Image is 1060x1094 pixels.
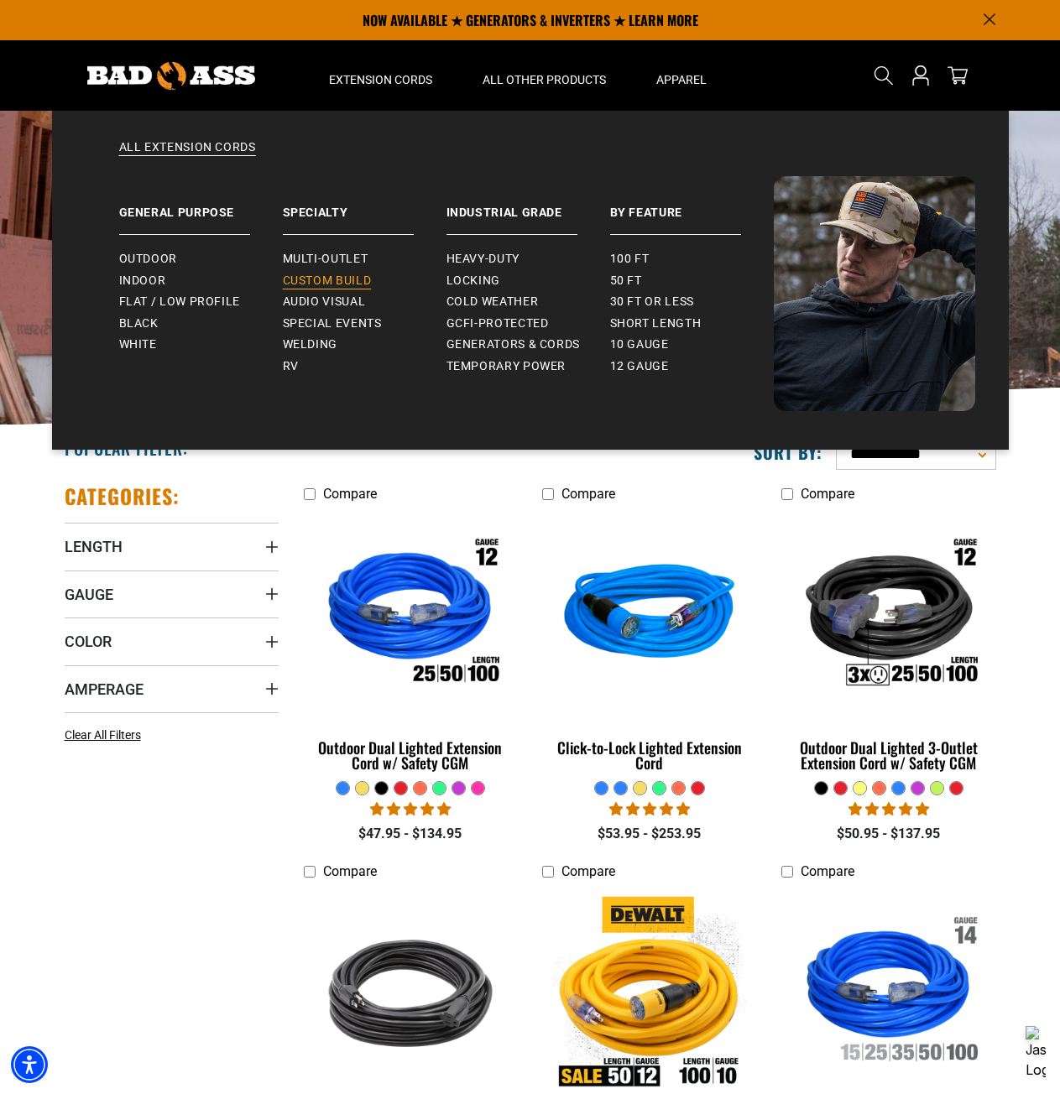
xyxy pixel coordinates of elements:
[119,291,283,313] a: Flat / Low Profile
[544,518,755,711] img: blue
[65,727,148,744] a: Clear All Filters
[65,632,112,651] span: Color
[542,510,756,780] a: blue Click-to-Lock Lighted Extension Cord
[283,316,382,331] span: Special Events
[781,740,995,770] div: Outdoor Dual Lighted 3-Outlet Extension Cord w/ Safety CGM
[610,356,774,378] a: 12 gauge
[283,313,446,335] a: Special Events
[119,294,241,310] span: Flat / Low Profile
[65,585,113,604] span: Gauge
[783,896,995,1089] img: Indoor Dual Lighted Extension Cord w/ Safety CGM
[283,359,299,374] span: RV
[446,273,500,289] span: Locking
[610,316,702,331] span: Short Length
[119,334,283,356] a: White
[87,62,255,90] img: Bad Ass Extension Cords
[907,40,934,111] a: Open this option
[65,617,279,664] summary: Color
[65,728,141,742] span: Clear All Filters
[65,437,188,459] h2: Popular Filter:
[801,863,854,879] span: Compare
[323,486,377,502] span: Compare
[610,291,774,313] a: 30 ft or less
[65,570,279,617] summary: Gauge
[65,665,279,712] summary: Amperage
[304,824,518,844] div: $47.95 - $134.95
[329,72,432,87] span: Extension Cords
[754,441,822,463] label: Sort by:
[610,334,774,356] a: 10 gauge
[781,824,995,844] div: $50.95 - $137.95
[305,518,516,711] img: Outdoor Dual Lighted Extension Cord w/ Safety CGM
[610,359,669,374] span: 12 gauge
[283,252,368,267] span: Multi-Outlet
[944,65,971,86] a: cart
[119,273,166,289] span: Indoor
[561,863,615,879] span: Compare
[65,680,144,699] span: Amperage
[610,270,774,292] a: 50 ft
[609,801,690,817] span: 4.87 stars
[783,518,995,711] img: Outdoor Dual Lighted 3-Outlet Extension Cord w/ Safety CGM
[446,252,520,267] span: Heavy-Duty
[656,72,707,87] span: Apparel
[610,273,642,289] span: 50 ft
[119,252,177,267] span: Outdoor
[65,483,180,509] h2: Categories:
[446,270,610,292] a: Locking
[119,248,283,270] a: Outdoor
[119,270,283,292] a: Indoor
[323,863,377,879] span: Compare
[610,252,650,267] span: 100 ft
[283,270,446,292] a: Custom Build
[86,139,975,176] a: All Extension Cords
[65,523,279,570] summary: Length
[870,62,897,89] summary: Search
[446,359,567,374] span: Temporary Power
[65,537,123,556] span: Length
[446,248,610,270] a: Heavy-Duty
[446,356,610,378] a: Temporary Power
[542,740,756,770] div: Click-to-Lock Lighted Extension Cord
[119,316,159,331] span: Black
[283,291,446,313] a: Audio Visual
[544,896,755,1089] img: DEWALT 50-100 foot Lighted Click-to-Lock CGM Extension Cord 15A SJTW
[283,356,446,378] a: RV
[119,313,283,335] a: Black
[542,824,756,844] div: $53.95 - $253.95
[446,316,549,331] span: GCFI-Protected
[283,294,366,310] span: Audio Visual
[11,1046,48,1083] div: Accessibility Menu
[610,313,774,335] a: Short Length
[305,896,516,1089] img: black
[446,313,610,335] a: GCFI-Protected
[370,801,451,817] span: 4.81 stars
[304,40,457,111] summary: Extension Cords
[483,72,606,87] span: All Other Products
[610,176,774,235] a: By Feature
[457,40,631,111] summary: All Other Products
[561,486,615,502] span: Compare
[849,801,929,817] span: 4.80 stars
[610,294,694,310] span: 30 ft or less
[283,248,446,270] a: Multi-Outlet
[446,334,610,356] a: Generators & Cords
[774,176,975,411] img: Bad Ass Extension Cords
[631,40,732,111] summary: Apparel
[283,273,372,289] span: Custom Build
[610,337,669,352] span: 10 gauge
[119,176,283,235] a: General Purpose
[119,337,157,352] span: White
[801,486,854,502] span: Compare
[610,248,774,270] a: 100 ft
[283,337,337,352] span: Welding
[446,176,610,235] a: Industrial Grade
[446,294,539,310] span: Cold Weather
[304,740,518,770] div: Outdoor Dual Lighted Extension Cord w/ Safety CGM
[304,510,518,780] a: Outdoor Dual Lighted Extension Cord w/ Safety CGM Outdoor Dual Lighted Extension Cord w/ Safety CGM
[446,291,610,313] a: Cold Weather
[446,337,581,352] span: Generators & Cords
[283,334,446,356] a: Welding
[781,510,995,780] a: Outdoor Dual Lighted 3-Outlet Extension Cord w/ Safety CGM Outdoor Dual Lighted 3-Outlet Extensio...
[283,176,446,235] a: Specialty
